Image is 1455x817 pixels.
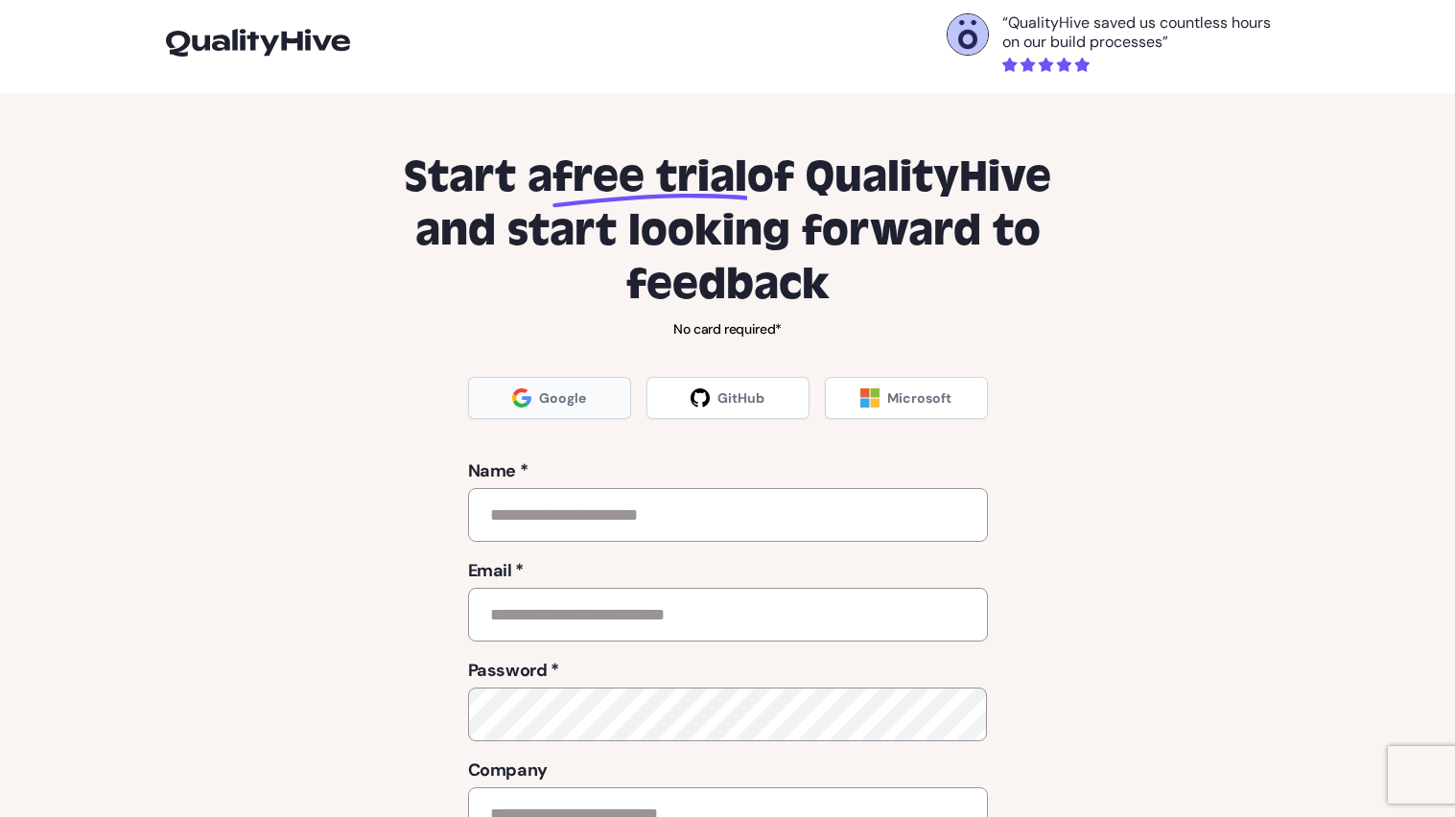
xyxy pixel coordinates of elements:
[468,757,988,783] label: Company
[825,377,988,419] a: Microsoft
[415,151,1052,312] span: of QualityHive and start looking forward to feedback
[375,319,1081,338] p: No card required*
[166,29,350,56] img: logo-icon
[552,151,747,204] span: free trial
[948,14,988,55] img: Otelli Design
[404,151,552,204] span: Start a
[468,657,988,684] label: Password *
[468,557,988,584] label: Email *
[468,377,631,419] a: Google
[717,388,764,408] span: GitHub
[468,457,988,484] label: Name *
[887,388,951,408] span: Microsoft
[646,377,810,419] a: GitHub
[1002,13,1290,52] p: “QualityHive saved us countless hours on our build processes”
[539,388,586,408] span: Google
